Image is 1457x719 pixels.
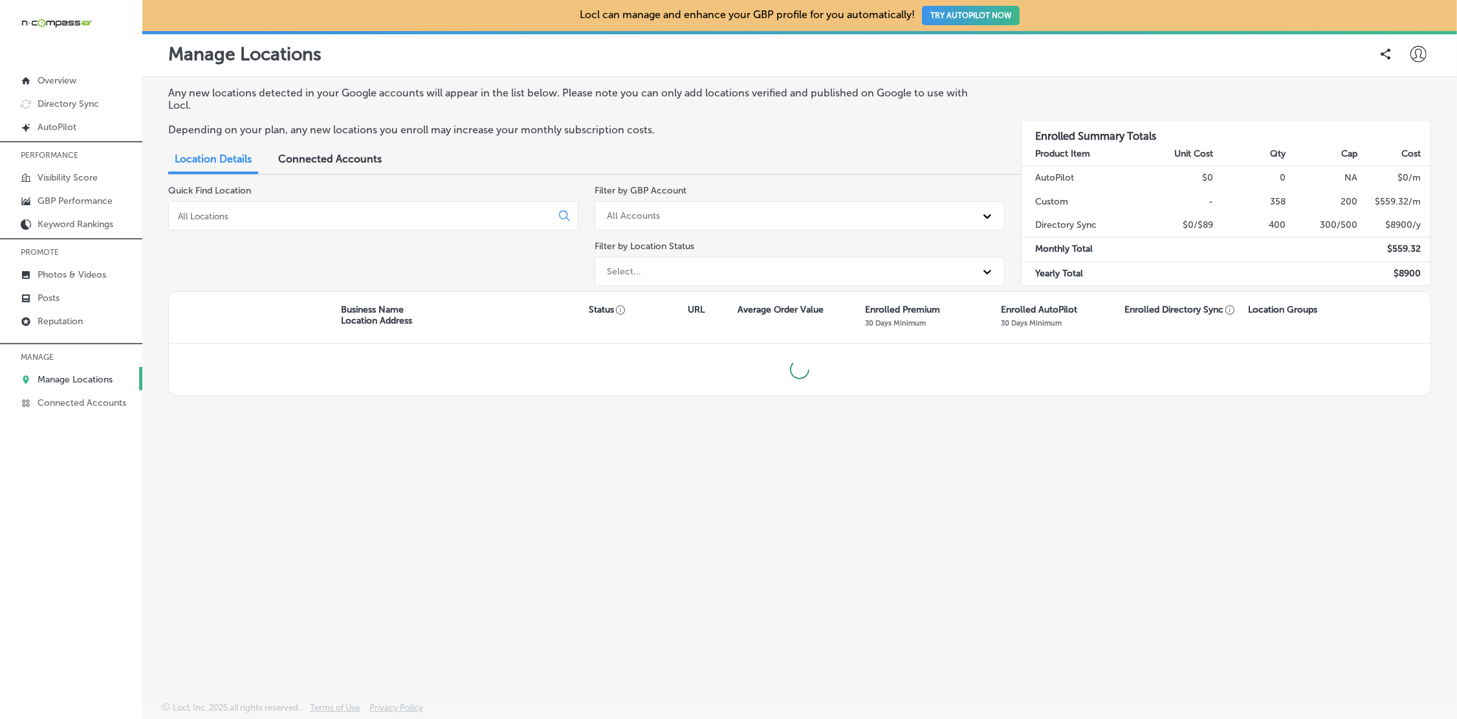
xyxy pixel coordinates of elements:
[168,185,251,196] label: Quick Find Location
[595,241,694,252] label: Filter by Location Status
[1286,190,1359,214] td: 200
[168,124,989,136] p: Depending on your plan, any new locations you enroll may increase your monthly subscription costs.
[177,210,549,222] input: All Locations
[1022,166,1142,190] td: AutoPilot
[369,703,423,719] a: Privacy Policy
[1022,214,1142,238] td: Directory Sync
[1124,304,1235,315] p: Enrolled Directory Sync
[38,316,83,327] p: Reputation
[1142,214,1214,238] td: $0/$89
[1022,261,1142,285] td: Yearly Total
[38,122,76,133] p: AutoPilot
[1358,166,1430,190] td: $ 0 /m
[1022,238,1142,261] td: Monthly Total
[688,304,705,315] p: URL
[310,703,360,719] a: Terms of Use
[1214,166,1286,190] td: 0
[1001,304,1077,315] p: Enrolled AutoPilot
[1286,142,1359,166] th: Cap
[175,153,252,165] span: Location Details
[1142,190,1214,214] td: -
[865,318,926,327] p: 30 Days Minimum
[38,172,98,183] p: Visibility Score
[589,304,688,315] p: Status
[1358,261,1430,285] td: $ 8900
[168,43,322,65] p: Manage Locations
[607,266,641,277] div: Select...
[1214,214,1286,238] td: 400
[38,195,113,206] p: GBP Performance
[1022,120,1430,142] h3: Enrolled Summary Totals
[38,397,126,408] p: Connected Accounts
[865,304,940,315] p: Enrolled Premium
[1248,304,1317,315] p: Location Groups
[1214,142,1286,166] th: Qty
[738,304,824,315] p: Average Order Value
[168,87,989,111] p: Any new locations detected in your Google accounts will appear in the list below. Please note you...
[38,219,113,230] p: Keyword Rankings
[38,98,99,109] p: Directory Sync
[1286,214,1359,238] td: 300/500
[1214,190,1286,214] td: 358
[38,293,60,304] p: Posts
[1358,190,1430,214] td: $ 559.32 /m
[173,703,300,713] p: Locl, Inc. 2025 all rights reserved.
[1001,318,1062,327] p: 30 Days Minimum
[595,185,686,196] label: Filter by GBP Account
[38,269,106,280] p: Photos & Videos
[278,153,382,165] span: Connected Accounts
[1358,238,1430,261] td: $ 559.32
[1022,190,1142,214] td: Custom
[922,6,1020,25] button: TRY AUTOPILOT NOW
[1358,142,1430,166] th: Cost
[21,17,92,29] img: 660ab0bf-5cc7-4cb8-ba1c-48b5ae0f18e60NCTV_CLogo_TV_Black_-500x88.png
[341,304,412,326] p: Business Name Location Address
[607,210,660,221] div: All Accounts
[1036,148,1091,159] strong: Product Item
[1358,214,1430,238] td: $ 8900 /y
[38,75,76,86] p: Overview
[38,374,113,385] p: Manage Locations
[1142,142,1214,166] th: Unit Cost
[1286,166,1359,190] td: NA
[1142,166,1214,190] td: $0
